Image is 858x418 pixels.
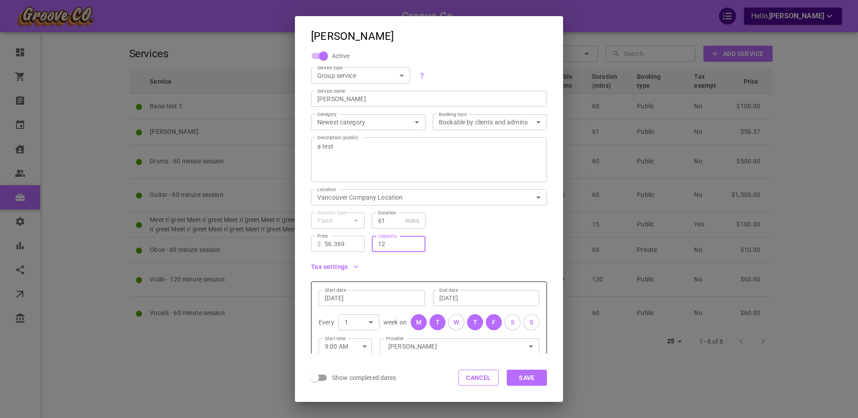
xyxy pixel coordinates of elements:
div: 1 [345,318,373,327]
label: Category [317,111,337,118]
label: Service type [317,64,343,71]
div: Bookable by clients and admins [439,118,541,127]
button: T [429,314,446,330]
textarea: a test [317,133,541,187]
div: Vancouver Company Location [317,193,541,202]
button: Save [507,370,547,386]
label: End date [439,287,458,294]
label: Provider [386,335,404,342]
button: W [448,314,464,330]
button: Open [525,340,537,353]
p: Newest category [317,118,405,127]
label: Capacity [378,233,397,239]
label: Service name [317,88,345,94]
label: Duration [378,209,396,216]
span: Show completed dates [332,373,396,382]
label: Price [317,233,328,239]
h2: [PERSON_NAME] [295,16,563,48]
p: Every [319,318,334,327]
div: M [416,318,421,327]
button: Tax settings [311,264,359,270]
div: F [492,318,496,327]
span: Active [332,51,349,60]
button: S [523,314,539,330]
button: F [486,314,502,330]
label: Start date [325,287,346,294]
div: T [473,318,477,327]
div: S [530,318,533,327]
label: Location [317,186,336,193]
label: Booking type [439,111,467,118]
div: W [454,318,459,327]
div: Group service [317,71,404,80]
button: T [467,314,483,330]
input: mmm d, yyyy [439,294,533,303]
button: S [505,314,521,330]
label: Duration type [317,209,346,216]
button: M [411,314,427,330]
svg: One-to-one services have no set dates and are great for simple home repairs, installations, auto-... [418,72,425,79]
label: Description (public) [317,134,358,141]
input: mmm d, yyyy [325,294,419,303]
div: Fixed [317,216,358,225]
input: Search provider [386,338,533,354]
p: week on [383,318,407,327]
div: S [511,318,514,327]
div: T [436,318,440,327]
button: Cancel [458,370,499,386]
label: Start time [325,335,346,342]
